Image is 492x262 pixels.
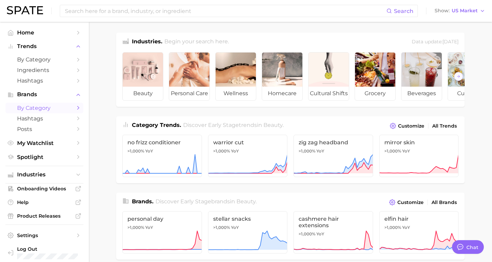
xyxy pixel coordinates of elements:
[5,89,83,100] button: Brands
[293,135,373,177] a: zig zag headband>1,000% YoY
[355,87,395,100] span: grocery
[17,126,72,132] span: Posts
[401,87,442,100] span: beverages
[17,246,78,252] span: Log Out
[17,199,72,205] span: Help
[17,213,72,219] span: Product Releases
[262,52,303,101] a: homecare
[388,121,426,131] button: Customize
[5,41,83,52] button: Trends
[183,122,284,128] span: Discover Early Stage trends in .
[384,216,454,222] span: elfin hair
[164,38,229,47] h2: Begin your search here.
[7,6,43,14] img: SPATE
[17,140,72,146] span: My Watchlist
[5,75,83,86] a: Hashtags
[397,200,424,205] span: Customize
[308,52,349,101] a: cultural shifts
[213,139,283,146] span: warrior cut
[299,231,315,236] span: >1,000%
[5,54,83,65] a: by Category
[454,72,463,81] button: Scroll Right
[127,216,197,222] span: personal day
[169,87,209,100] span: personal care
[5,170,83,180] button: Industries
[17,56,72,63] span: by Category
[432,200,457,205] span: All Brands
[17,154,72,160] span: Spotlight
[17,91,72,98] span: Brands
[17,29,72,36] span: Home
[64,5,386,17] input: Search here for a brand, industry, or ingredient
[262,87,302,100] span: homecare
[412,38,459,47] div: Data update: [DATE]
[17,232,72,238] span: Settings
[5,152,83,162] a: Spotlight
[430,198,459,207] a: All Brands
[384,148,401,154] span: >1,000%
[5,211,83,221] a: Product Releases
[216,87,256,100] span: wellness
[17,105,72,111] span: by Category
[299,216,368,229] span: cashmere hair extensions
[5,113,83,124] a: Hashtags
[231,148,239,154] span: YoY
[17,67,72,73] span: Ingredients
[17,172,72,178] span: Industries
[5,103,83,113] a: by Category
[402,225,410,230] span: YoY
[379,211,459,253] a: elfin hair>1,000% YoY
[122,211,202,253] a: personal day>1,000% YoY
[309,87,349,100] span: cultural shifts
[123,87,163,100] span: beauty
[145,225,153,230] span: YoY
[122,52,163,101] a: beauty
[435,9,450,13] span: Show
[231,225,239,230] span: YoY
[213,216,283,222] span: stellar snacks
[394,8,413,14] span: Search
[145,148,153,154] span: YoY
[433,6,487,15] button: ShowUS Market
[127,148,144,154] span: >1,000%
[5,184,83,194] a: Onboarding Videos
[430,121,459,131] a: All Trends
[213,225,230,230] span: >1,000%
[432,123,457,129] span: All Trends
[316,231,324,237] span: YoY
[402,148,410,154] span: YoY
[155,198,257,205] span: Discover Early Stage brands in .
[5,244,83,261] a: Log out. Currently logged in with e-mail rajee.shah@gmail.com.
[299,139,368,146] span: zig zag headband
[263,122,283,128] span: beauty
[17,186,72,192] span: Onboarding Videos
[5,197,83,207] a: Help
[384,225,401,230] span: >1,000%
[127,225,144,230] span: >1,000%
[355,52,396,101] a: grocery
[398,123,424,129] span: Customize
[448,52,489,101] a: culinary
[215,52,256,101] a: wellness
[448,87,488,100] span: culinary
[122,135,202,177] a: no frizz conditioner>1,000% YoY
[169,52,210,101] a: personal care
[208,211,288,253] a: stellar snacks>1,000% YoY
[236,198,256,205] span: beauty
[127,139,197,146] span: no frizz conditioner
[132,198,153,205] span: Brands .
[213,148,230,154] span: >1,000%
[17,43,72,49] span: Trends
[132,38,162,47] h1: Industries.
[5,65,83,75] a: Ingredients
[316,148,324,154] span: YoY
[5,138,83,148] a: My Watchlist
[5,27,83,38] a: Home
[17,115,72,122] span: Hashtags
[5,230,83,241] a: Settings
[17,77,72,84] span: Hashtags
[208,135,288,177] a: warrior cut>1,000% YoY
[5,124,83,134] a: Posts
[401,52,442,101] a: beverages
[132,122,181,128] span: Category Trends .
